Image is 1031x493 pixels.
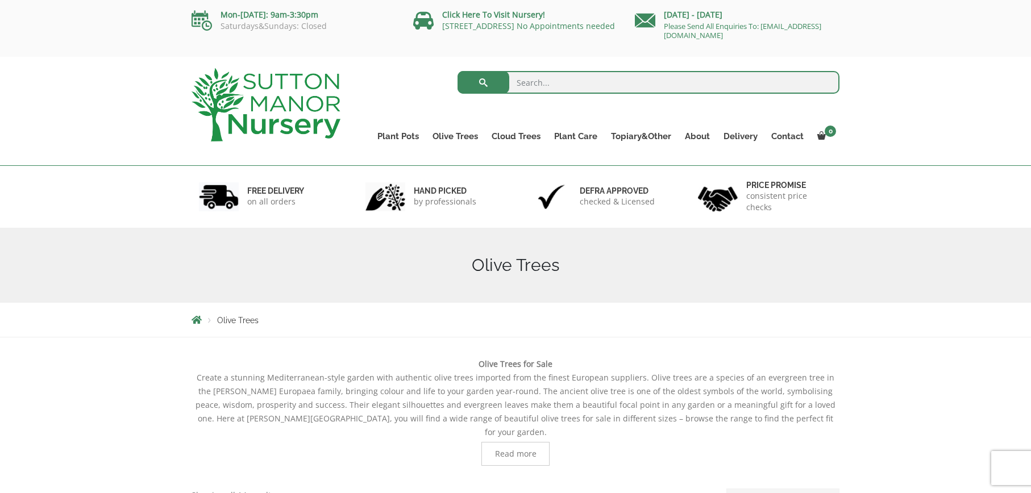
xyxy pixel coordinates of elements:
p: by professionals [414,196,476,207]
p: [DATE] - [DATE] [635,8,839,22]
a: Plant Pots [371,128,426,144]
a: Topiary&Other [604,128,678,144]
b: Olive Trees for Sale [479,358,552,369]
img: 2.jpg [365,182,405,211]
p: Mon-[DATE]: 9am-3:30pm [192,8,396,22]
input: Search... [458,71,840,94]
p: on all orders [247,196,304,207]
h6: Defra approved [580,186,655,196]
a: Delivery [717,128,764,144]
div: Create a stunning Mediterranean-style garden with authentic olive trees imported from the finest ... [192,357,839,466]
span: 0 [825,126,836,137]
span: Read more [495,450,537,458]
p: checked & Licensed [580,196,655,207]
a: About [678,128,717,144]
img: logo [192,68,340,141]
h6: hand picked [414,186,476,196]
a: Cloud Trees [485,128,547,144]
a: Click Here To Visit Nursery! [442,9,545,20]
a: [STREET_ADDRESS] No Appointments needed [442,20,615,31]
a: Contact [764,128,810,144]
a: 0 [810,128,839,144]
a: Please Send All Enquiries To: [EMAIL_ADDRESS][DOMAIN_NAME] [664,21,821,40]
img: 4.jpg [698,179,738,214]
p: Saturdays&Sundays: Closed [192,22,396,31]
h6: FREE DELIVERY [247,186,304,196]
a: Olive Trees [426,128,485,144]
p: consistent price checks [746,190,833,213]
nav: Breadcrumbs [192,315,839,324]
span: Olive Trees [217,316,259,325]
a: Plant Care [547,128,604,144]
h6: Price promise [746,180,833,190]
img: 1.jpg [199,182,239,211]
img: 3.jpg [531,182,571,211]
h1: Olive Trees [192,255,839,275]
